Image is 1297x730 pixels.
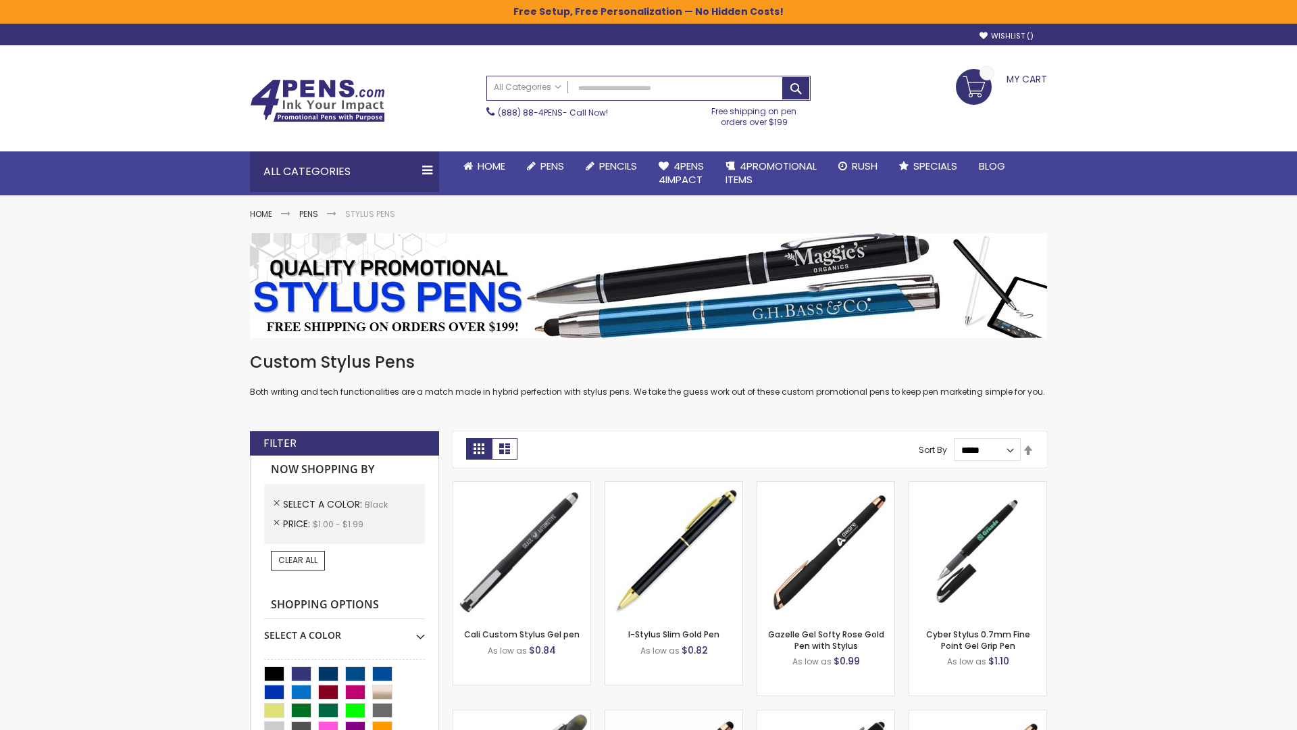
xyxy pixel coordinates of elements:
[464,629,580,640] a: Cali Custom Stylus Gel pen
[250,351,1047,398] div: Both writing and tech functionalities are a match made in hybrid perfection with stylus pens. We ...
[605,481,742,493] a: I-Stylus Slim Gold-Black
[466,438,492,460] strong: Grid
[345,208,395,220] strong: Stylus Pens
[599,159,637,173] span: Pencils
[757,482,894,619] img: Gazelle Gel Softy Rose Gold Pen with Stylus-Black
[264,619,425,642] div: Select A Color
[852,159,878,173] span: Rush
[979,159,1005,173] span: Blog
[516,151,575,181] a: Pens
[988,654,1009,668] span: $1.10
[498,107,563,118] a: (888) 88-4PENS
[263,436,297,451] strong: Filter
[283,517,313,531] span: Price
[909,710,1046,721] a: Gazelle Gel Softy Rose Gold Pen with Stylus - ColorJet-Black
[640,645,680,656] span: As low as
[726,159,817,187] span: 4PROMOTIONAL ITEMS
[757,481,894,493] a: Gazelle Gel Softy Rose Gold Pen with Stylus-Black
[299,208,318,220] a: Pens
[698,101,811,128] div: Free shipping on pen orders over $199
[947,656,986,667] span: As low as
[283,497,365,511] span: Select A Color
[478,159,505,173] span: Home
[792,656,832,667] span: As low as
[250,351,1047,373] h1: Custom Stylus Pens
[909,482,1046,619] img: Cyber Stylus 0.7mm Fine Point Gel Grip Pen-Black
[828,151,888,181] a: Rush
[487,76,568,99] a: All Categories
[888,151,968,181] a: Specials
[968,151,1016,181] a: Blog
[648,151,715,195] a: 4Pens4impact
[682,643,708,657] span: $0.82
[659,159,704,187] span: 4Pens 4impact
[605,482,742,619] img: I-Stylus Slim Gold-Black
[453,482,590,619] img: Cali Custom Stylus Gel pen-Black
[271,551,325,570] a: Clear All
[757,710,894,721] a: Custom Soft Touch® Metal Pens with Stylus-Black
[365,499,388,510] span: Black
[313,518,363,530] span: $1.00 - $1.99
[264,591,425,620] strong: Shopping Options
[488,645,527,656] span: As low as
[250,151,439,192] div: All Categories
[250,208,272,220] a: Home
[768,629,884,651] a: Gazelle Gel Softy Rose Gold Pen with Stylus
[540,159,564,173] span: Pens
[575,151,648,181] a: Pencils
[453,481,590,493] a: Cali Custom Stylus Gel pen-Black
[628,629,719,640] a: I-Stylus Slim Gold Pen
[834,654,860,668] span: $0.99
[913,159,957,173] span: Specials
[715,151,828,195] a: 4PROMOTIONALITEMS
[498,107,608,118] span: - Call Now!
[278,554,317,566] span: Clear All
[264,456,425,484] strong: Now Shopping by
[909,481,1046,493] a: Cyber Stylus 0.7mm Fine Point Gel Grip Pen-Black
[453,151,516,181] a: Home
[926,629,1030,651] a: Cyber Stylus 0.7mm Fine Point Gel Grip Pen
[250,233,1047,338] img: Stylus Pens
[494,82,561,93] span: All Categories
[453,710,590,721] a: Souvenir® Jalan Highlighter Stylus Pen Combo-Black
[250,79,385,122] img: 4Pens Custom Pens and Promotional Products
[980,31,1034,41] a: Wishlist
[919,444,947,456] label: Sort By
[605,710,742,721] a: Islander Softy Rose Gold Gel Pen with Stylus-Black
[529,643,556,657] span: $0.84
